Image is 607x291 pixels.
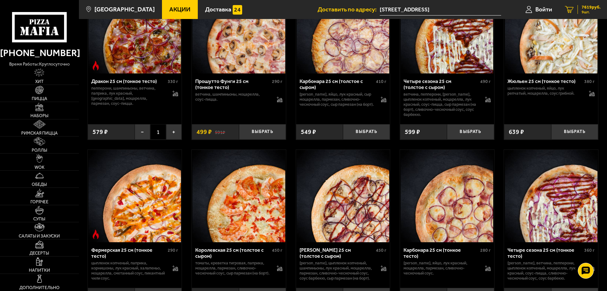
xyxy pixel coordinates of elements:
span: Супы [33,217,45,221]
p: [PERSON_NAME], ветчина, пепперони, цыпленок копченый, моцарелла, лук красный, соус-пицца, сливочн... [507,261,583,281]
span: Десерты [29,251,49,256]
span: 579 ₽ [93,128,108,136]
img: Острое блюдо [91,61,100,70]
button: Выбрать [239,124,286,140]
img: 15daf4d41897b9f0e9f617042186c801.svg [233,5,242,15]
button: Выбрать [447,124,494,140]
img: Королевская 25 см (толстое с сыром) [192,150,285,242]
img: Чикен Барбекю 25 см (толстое с сыром) [297,150,389,242]
span: 549 ₽ [301,128,316,136]
img: Карбонара 25 см (тонкое тесто) [401,150,493,242]
div: [PERSON_NAME] 25 см (толстое с сыром) [300,247,375,259]
div: Карбонара 25 см (тонкое тесто) [404,247,479,259]
span: Салаты и закуски [19,234,60,238]
div: Прошутто Фунги 25 см (тонкое тесто) [195,78,270,90]
button: Выбрать [551,124,598,140]
a: Карбонара 25 см (тонкое тесто) [400,150,494,242]
span: 450 г [272,248,282,253]
p: [PERSON_NAME], яйцо, лук красный, моцарелла, пармезан, сливочно-чесночный соус. [404,261,479,276]
p: [PERSON_NAME], цыпленок копченый, шампиньоны, лук красный, моцарелла, пармезан, сливочно-чесночны... [300,261,375,281]
span: 7619 руб. [582,5,601,9]
p: цыпленок копченый, яйцо, лук репчатый, моцарелла, соус грибной. [507,86,583,96]
img: Фермерская 25 см (тонкое тесто) [88,150,181,242]
div: Королевская 25 см (толстое с сыром) [195,247,270,259]
div: Четыре сезона 25 см (тонкое тесто) [507,247,583,259]
img: Четыре сезона 25 см (тонкое тесто) [505,150,597,242]
a: Острое блюдоФермерская 25 см (тонкое тесто) [88,150,182,242]
span: 330 г [168,79,178,84]
span: Наборы [30,114,48,118]
span: Войти [535,6,552,12]
img: Острое блюдо [91,230,100,239]
p: цыпленок копченый, паприка, корнишоны, лук красный, халапеньо, моцарелла, сметанный соус, пикантн... [91,261,166,281]
s: 591 ₽ [215,129,225,135]
span: Напитки [29,268,50,273]
span: 1 [150,124,166,140]
a: Чикен Барбекю 25 см (толстое с сыром) [296,150,390,242]
span: Дополнительно [19,286,60,290]
div: Фермерская 25 см (тонкое тесто) [91,247,166,259]
span: 410 г [376,79,386,84]
span: 9 шт. [582,10,601,14]
span: 290 г [168,248,178,253]
span: 639 ₽ [509,128,524,136]
input: Ваш адрес доставки [380,4,501,16]
button: Выбрать [343,124,390,140]
span: Пицца [32,97,47,101]
p: ветчина, шампиньоны, моцарелла, соус-пицца. [195,92,270,102]
span: Акции [169,6,190,12]
span: WOK [35,165,44,170]
span: 450 г [376,248,386,253]
div: Четыре сезона 25 см (толстое с сыром) [404,78,479,90]
span: Доставить по адресу: [318,6,380,12]
a: Четыре сезона 25 см (тонкое тесто) [504,150,598,242]
p: томаты, креветка тигровая, паприка, моцарелла, пармезан, сливочно-чесночный соус, сыр пармезан (н... [195,261,270,276]
span: Роллы [32,148,47,153]
span: Горячее [30,200,48,204]
button: + [166,124,182,140]
div: Дракон 25 см (тонкое тесто) [91,78,166,84]
span: Доставка [205,6,231,12]
span: 499 ₽ [197,128,212,136]
span: 599 ₽ [405,128,420,136]
span: [GEOGRAPHIC_DATA] [94,6,155,12]
div: Карбонара 25 см (толстое с сыром) [300,78,375,90]
span: 490 г [480,79,491,84]
p: [PERSON_NAME], яйцо, лук красный, сыр Моцарелла, пармезан, сливочно-чесночный соус, сыр пармезан ... [300,92,375,107]
span: Римская пицца [21,131,58,136]
span: 380 г [584,79,595,84]
p: пепперони, шампиньоны, ветчина, паприка, лук красный, [GEOGRAPHIC_DATA], моцарелла, пармезан, соу... [91,86,166,106]
p: ветчина, пепперони, [PERSON_NAME], цыпленок копченый, моцарелла, лук красный, соус-пицца, сыр пар... [404,92,479,117]
span: Хит [35,79,44,84]
button: − [135,124,150,140]
span: 290 г [272,79,282,84]
span: 280 г [480,248,491,253]
span: Обеды [32,182,47,187]
a: Королевская 25 см (толстое с сыром) [192,150,286,242]
span: 360 г [584,248,595,253]
div: Жюльен 25 см (тонкое тесто) [507,78,583,84]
